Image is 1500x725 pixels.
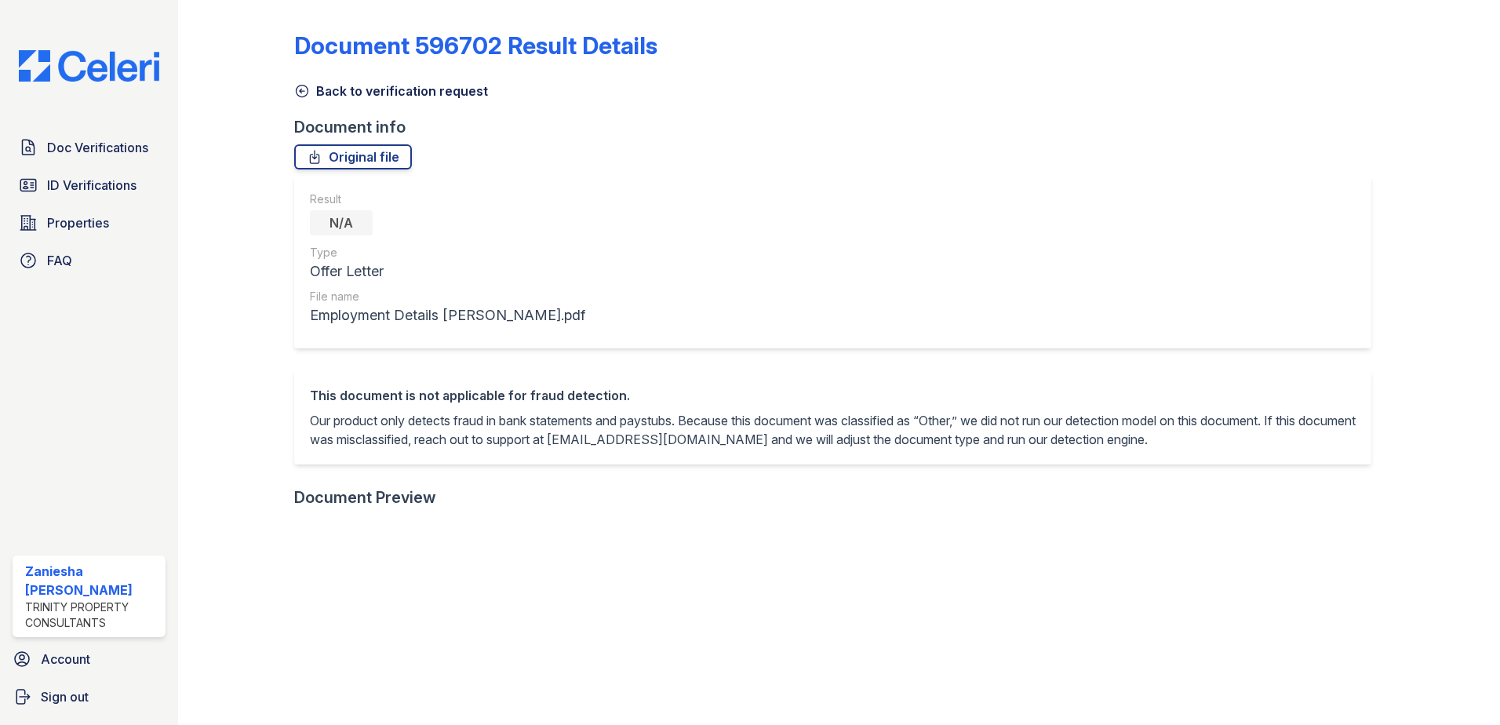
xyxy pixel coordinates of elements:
a: Properties [13,207,166,239]
a: Account [6,643,172,675]
div: N/A [310,210,373,235]
div: Result [310,191,585,207]
div: Document Preview [294,486,436,508]
a: Document 596702 Result Details [294,31,657,60]
span: ID Verifications [47,176,137,195]
div: Type [310,245,585,260]
a: Sign out [6,681,172,712]
div: This document is not applicable for fraud detection. [310,386,1356,405]
a: Original file [294,144,412,169]
a: ID Verifications [13,169,166,201]
div: Trinity Property Consultants [25,599,159,631]
span: Properties [47,213,109,232]
div: Employment Details [PERSON_NAME].pdf [310,304,585,326]
a: Doc Verifications [13,132,166,163]
div: Zaniesha [PERSON_NAME] [25,562,159,599]
div: File name [310,289,585,304]
img: CE_Logo_Blue-a8612792a0a2168367f1c8372b55b34899dd931a85d93a1a3d3e32e68fde9ad4.png [6,50,172,82]
span: FAQ [47,251,72,270]
span: Doc Verifications [47,138,148,157]
a: Back to verification request [294,82,488,100]
div: Offer Letter [310,260,585,282]
a: FAQ [13,245,166,276]
span: Sign out [41,687,89,706]
div: Document info [294,116,1384,138]
p: Our product only detects fraud in bank statements and paystubs. Because this document was classif... [310,411,1356,449]
span: Account [41,650,90,669]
